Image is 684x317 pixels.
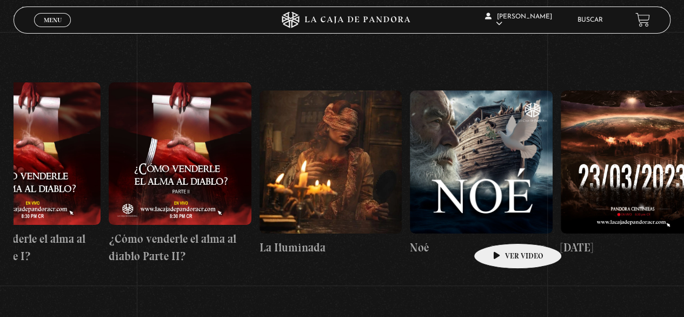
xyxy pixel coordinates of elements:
[652,7,670,25] button: Next
[485,14,552,27] span: [PERSON_NAME]
[109,34,251,314] a: ¿Cómo venderle el alma al diablo Parte II?
[109,230,251,264] h4: ¿Cómo venderle el alma al diablo Parte II?
[260,34,402,314] a: La Iluminada
[14,7,32,25] button: Previous
[410,239,553,256] h4: Noé
[635,12,650,27] a: View your shopping cart
[577,17,603,23] a: Buscar
[410,34,553,314] a: Noé
[40,25,65,33] span: Cerrar
[44,17,62,23] span: Menu
[260,239,402,256] h4: La Iluminada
